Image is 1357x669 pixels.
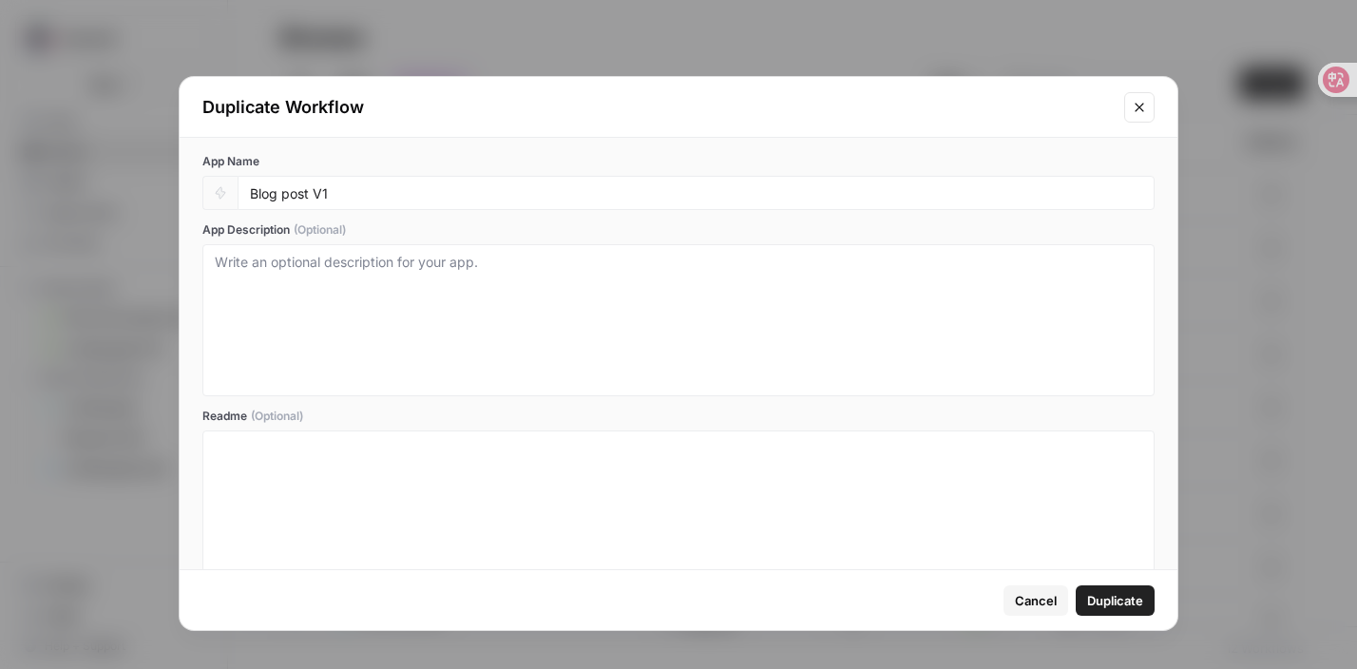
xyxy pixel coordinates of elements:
[1015,591,1057,610] span: Cancel
[202,153,1155,170] label: App Name
[202,408,1155,425] label: Readme
[294,221,346,239] span: (Optional)
[202,94,1113,121] div: Duplicate Workflow
[1087,591,1143,610] span: Duplicate
[202,221,1155,239] label: App Description
[1076,585,1155,616] button: Duplicate
[250,184,1142,201] input: Untitled
[1124,92,1155,123] button: Close modal
[1003,585,1068,616] button: Cancel
[251,408,303,425] span: (Optional)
